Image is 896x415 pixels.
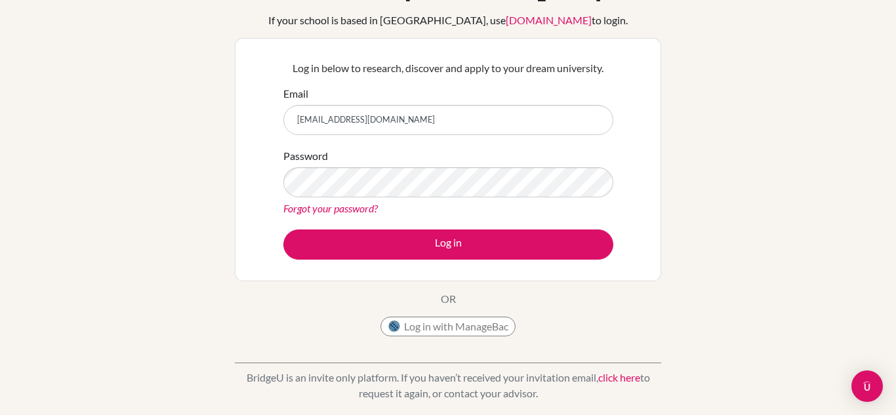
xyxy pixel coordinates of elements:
button: Log in [283,229,613,260]
label: Password [283,148,328,164]
a: click here [598,371,640,384]
p: BridgeU is an invite only platform. If you haven’t received your invitation email, to request it ... [235,370,661,401]
label: Email [283,86,308,102]
p: OR [441,291,456,307]
button: Log in with ManageBac [380,317,516,336]
a: Forgot your password? [283,202,378,214]
div: Open Intercom Messenger [851,370,883,402]
p: Log in below to research, discover and apply to your dream university. [283,60,613,76]
a: [DOMAIN_NAME] [506,14,592,26]
div: If your school is based in [GEOGRAPHIC_DATA], use to login. [268,12,628,28]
